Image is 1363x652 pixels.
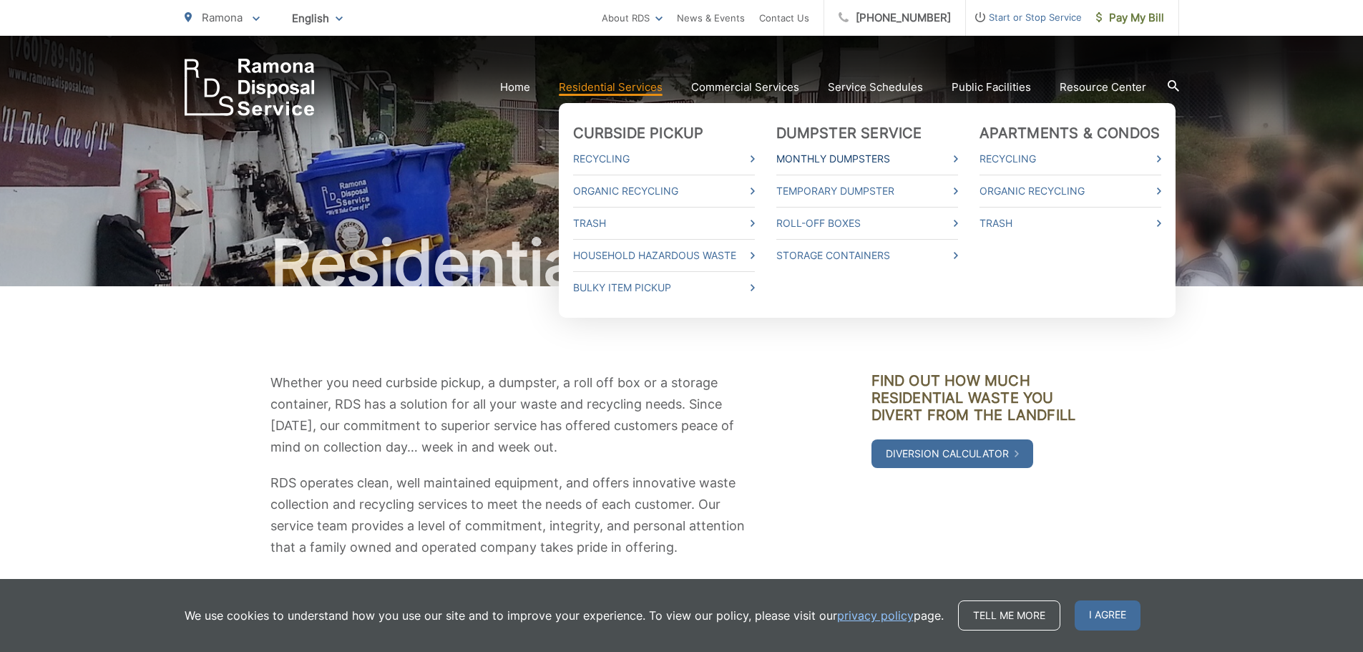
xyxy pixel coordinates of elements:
a: Dumpster Service [776,125,922,142]
a: Storage Containers [776,247,958,264]
span: Ramona [202,11,243,24]
a: Service Schedules [828,79,923,96]
a: Roll-Off Boxes [776,215,958,232]
h3: Find out how much residential waste you divert from the landfill [871,372,1093,424]
a: Resource Center [1060,79,1146,96]
a: Trash [979,215,1161,232]
a: privacy policy [837,607,914,624]
a: Public Facilities [952,79,1031,96]
a: Commercial Services [691,79,799,96]
span: I agree [1075,600,1140,631]
a: Temporary Dumpster [776,183,958,200]
a: Bulky Item Pickup [573,279,755,296]
p: Whether you need curbside pickup, a dumpster, a roll off box or a storage container, RDS has a so... [270,372,750,458]
a: Recycling [573,150,755,167]
a: Monthly Dumpsters [776,150,958,167]
h1: Residential Services [185,228,1179,299]
a: Organic Recycling [979,183,1161,200]
a: News & Events [677,9,745,26]
a: Organic Recycling [573,183,755,200]
a: Diversion Calculator [871,439,1033,468]
a: Household Hazardous Waste [573,247,755,264]
a: EDCD logo. Return to the homepage. [185,59,315,116]
a: Trash [573,215,755,232]
a: About RDS [602,9,663,26]
a: Home [500,79,530,96]
a: Contact Us [759,9,809,26]
a: Tell me more [958,600,1060,631]
a: Curbside Pickup [573,125,704,142]
a: Apartments & Condos [979,125,1161,142]
p: RDS operates clean, well maintained equipment, and offers innovative waste collection and recycli... [270,472,750,558]
a: Recycling [979,150,1161,167]
span: Pay My Bill [1096,9,1164,26]
span: English [281,6,353,31]
p: We use cookies to understand how you use our site and to improve your experience. To view our pol... [185,607,944,624]
a: Residential Services [559,79,663,96]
